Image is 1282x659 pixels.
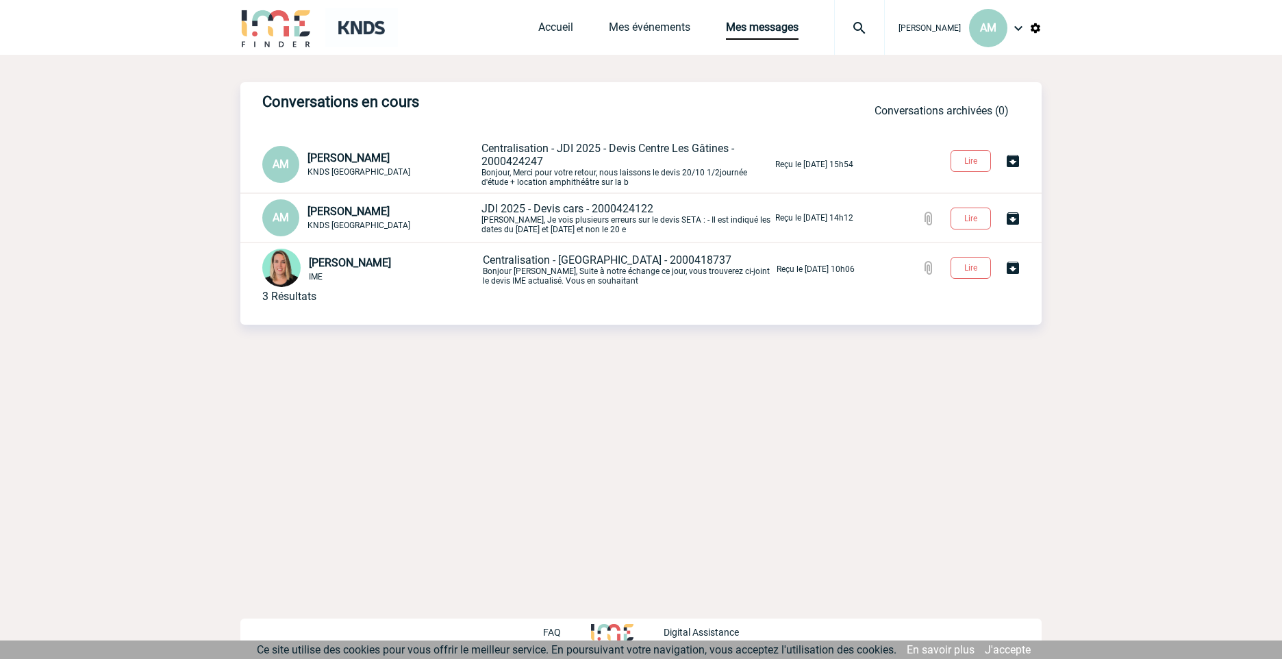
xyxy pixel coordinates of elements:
a: [PERSON_NAME] IME Centralisation - [GEOGRAPHIC_DATA] - 2000418737Bonjour [PERSON_NAME], Suite à n... [262,262,855,275]
span: [PERSON_NAME] [898,23,961,33]
span: KNDS [GEOGRAPHIC_DATA] [307,167,410,177]
img: http://www.idealmeetingsevents.fr/ [591,624,633,641]
p: FAQ [543,627,561,638]
p: Bonjour, Merci pour votre retour, nous laissons le devis 20/10 1/2journée d'étude + location amph... [481,142,772,187]
a: AM [PERSON_NAME] KNDS [GEOGRAPHIC_DATA] JDI 2025 - Devis cars - 2000424122[PERSON_NAME], Je vois ... [262,210,853,223]
h3: Conversations en cours [262,93,673,110]
button: Lire [951,150,991,172]
div: 3 Résultats [262,290,316,303]
img: Archiver la conversation [1005,153,1021,169]
span: AM [980,21,996,34]
span: Centralisation - [GEOGRAPHIC_DATA] - 2000418737 [483,253,731,266]
a: J'accepte [985,643,1031,656]
img: Archiver la conversation [1005,210,1021,227]
a: Accueil [538,21,573,40]
div: Conversation privée : Client - Agence [262,249,480,290]
a: AM [PERSON_NAME] KNDS [GEOGRAPHIC_DATA] Centralisation - JDI 2025 - Devis Centre Les Gâtines - 20... [262,157,853,170]
p: Reçu le [DATE] 14h12 [775,213,853,223]
span: Centralisation - JDI 2025 - Devis Centre Les Gâtines - 2000424247 [481,142,734,168]
img: 112968-1.png [262,249,301,287]
span: Ce site utilise des cookies pour vous offrir le meilleur service. En poursuivant votre navigation... [257,643,896,656]
span: [PERSON_NAME] [309,256,391,269]
a: Mes messages [726,21,799,40]
p: Digital Assistance [664,627,739,638]
p: Reçu le [DATE] 15h54 [775,160,853,169]
span: [PERSON_NAME] [307,205,390,218]
a: En savoir plus [907,643,975,656]
div: Conversation privée : Client - Agence [262,199,479,236]
span: [PERSON_NAME] [307,151,390,164]
a: Mes événements [609,21,690,40]
span: AM [273,211,289,224]
p: Bonjour [PERSON_NAME], Suite à notre échange ce jour, vous trouverez ci-joint le devis IME actual... [483,253,774,286]
img: Archiver la conversation [1005,260,1021,276]
div: Conversation privée : Client - Agence [262,146,479,183]
a: Lire [940,211,1005,224]
a: Lire [940,260,1005,273]
button: Lire [951,257,991,279]
span: IME [309,272,323,282]
p: Reçu le [DATE] 10h06 [777,264,855,274]
span: JDI 2025 - Devis cars - 2000424122 [481,202,653,215]
p: [PERSON_NAME], Je vois plusieurs erreurs sur le devis SETA : - Il est indiqué les dates du [DATE]... [481,202,772,234]
a: Lire [940,153,1005,166]
button: Lire [951,208,991,229]
img: IME-Finder [240,8,312,47]
span: KNDS [GEOGRAPHIC_DATA] [307,221,410,230]
a: FAQ [543,625,591,638]
span: AM [273,158,289,171]
a: Conversations archivées (0) [875,104,1009,117]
